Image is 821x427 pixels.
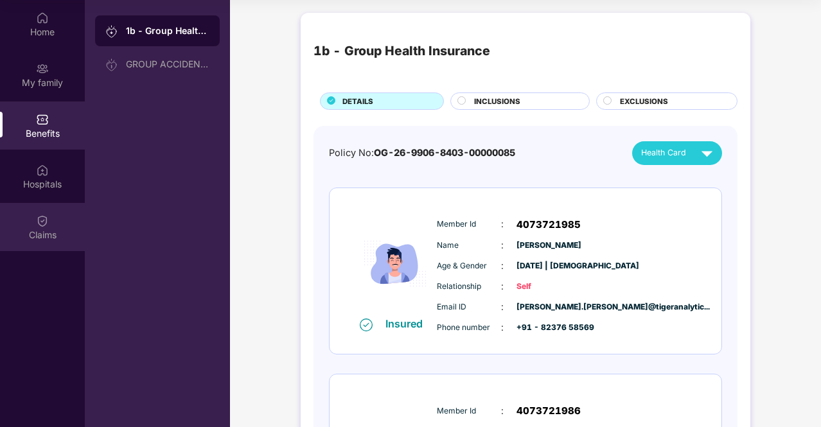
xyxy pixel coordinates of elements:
span: EXCLUSIONS [620,96,668,107]
span: Health Card [641,146,686,159]
span: Member Id [437,218,501,231]
span: : [501,259,504,273]
span: : [501,320,504,335]
span: 4073721985 [516,217,581,232]
span: INCLUSIONS [474,96,520,107]
span: [DATE] | [DEMOGRAPHIC_DATA] [516,260,581,272]
span: Relationship [437,281,501,293]
span: [PERSON_NAME] [516,240,581,252]
img: icon [357,211,434,317]
span: Name [437,240,501,252]
span: Member Id [437,405,501,417]
span: : [501,217,504,231]
span: 4073721986 [516,403,581,419]
span: Self [516,281,581,293]
span: : [501,279,504,293]
img: svg+xml;base64,PHN2ZyB3aWR0aD0iMjAiIGhlaWdodD0iMjAiIHZpZXdCb3g9IjAgMCAyMCAyMCIgZmlsbD0ibm9uZSIgeG... [36,62,49,75]
button: Health Card [632,141,722,165]
div: 1b - Group Health Insurance [126,24,209,37]
div: Policy No: [329,146,515,161]
span: DETAILS [342,96,373,107]
span: Email ID [437,301,501,313]
img: svg+xml;base64,PHN2ZyBpZD0iSG9tZSIgeG1sbnM9Imh0dHA6Ly93d3cudzMub3JnLzIwMDAvc3ZnIiB3aWR0aD0iMjAiIG... [36,12,49,24]
span: [PERSON_NAME].[PERSON_NAME]@tigeranalytic... [516,301,581,313]
div: GROUP ACCIDENTAL INSURANCE [126,59,209,69]
img: svg+xml;base64,PHN2ZyB3aWR0aD0iMjAiIGhlaWdodD0iMjAiIHZpZXdCb3g9IjAgMCAyMCAyMCIgZmlsbD0ibm9uZSIgeG... [105,25,118,38]
img: svg+xml;base64,PHN2ZyBpZD0iSG9zcGl0YWxzIiB4bWxucz0iaHR0cDovL3d3dy53My5vcmcvMjAwMC9zdmciIHdpZHRoPS... [36,164,49,177]
span: Phone number [437,322,501,334]
span: OG-26-9906-8403-00000085 [374,147,515,158]
span: +91 - 82376 58569 [516,322,581,334]
img: svg+xml;base64,PHN2ZyBpZD0iQmVuZWZpdHMiIHhtbG5zPSJodHRwOi8vd3d3LnczLm9yZy8yMDAwL3N2ZyIgd2lkdGg9Ij... [36,113,49,126]
div: 1b - Group Health Insurance [313,41,490,61]
img: svg+xml;base64,PHN2ZyB3aWR0aD0iMjAiIGhlaWdodD0iMjAiIHZpZXdCb3g9IjAgMCAyMCAyMCIgZmlsbD0ibm9uZSIgeG... [105,58,118,71]
img: svg+xml;base64,PHN2ZyB4bWxucz0iaHR0cDovL3d3dy53My5vcmcvMjAwMC9zdmciIHdpZHRoPSIxNiIgaGVpZ2h0PSIxNi... [360,318,373,331]
img: svg+xml;base64,PHN2ZyBpZD0iQ2xhaW0iIHhtbG5zPSJodHRwOi8vd3d3LnczLm9yZy8yMDAwL3N2ZyIgd2lkdGg9IjIwIi... [36,214,49,227]
span: : [501,404,504,418]
div: Insured [385,317,430,330]
span: : [501,238,504,252]
span: : [501,300,504,314]
img: svg+xml;base64,PHN2ZyB4bWxucz0iaHR0cDovL3d3dy53My5vcmcvMjAwMC9zdmciIHZpZXdCb3g9IjAgMCAyNCAyNCIgd2... [696,142,718,164]
span: Age & Gender [437,260,501,272]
